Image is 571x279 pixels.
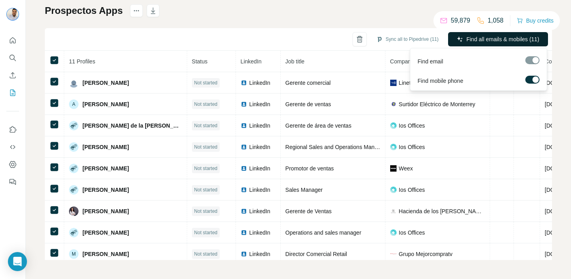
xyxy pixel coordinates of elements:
[6,157,19,172] button: Dashboard
[285,144,386,150] span: Regional Sales and Operations Manager
[285,187,323,193] span: Sales Manager
[241,122,247,129] img: LinkedIn logo
[285,101,331,107] span: Gerente de ventas
[241,58,262,65] span: LinkedIn
[399,143,425,151] span: Ios Offices
[192,58,208,65] span: Status
[69,249,79,259] div: M
[194,143,218,151] span: Not started
[488,16,504,25] p: 1,058
[194,186,218,193] span: Not started
[399,229,425,237] span: Ios Offices
[390,122,397,129] img: company-logo
[285,229,361,236] span: Operations and sales manager
[6,68,19,82] button: Enrich CSV
[399,79,485,87] span: Linetelc Distribuidor Autorizado Telcel
[390,80,397,86] img: company-logo
[194,79,218,86] span: Not started
[69,121,79,130] img: Avatar
[285,208,332,214] span: Gerente de Ventas
[82,207,129,215] span: [PERSON_NAME]
[418,57,443,65] span: Find email
[285,251,347,257] span: Director Comercial Retail
[82,100,129,108] span: [PERSON_NAME]
[285,122,352,129] span: Gerente de área de ventas
[69,164,79,173] img: Avatar
[6,8,19,21] img: Avatar
[241,101,247,107] img: LinkedIn logo
[399,164,413,172] span: Weex
[390,58,414,65] span: Company
[8,252,27,271] div: Open Intercom Messenger
[241,165,247,172] img: LinkedIn logo
[241,80,247,86] img: LinkedIn logo
[285,80,331,86] span: Gerente comercial
[69,185,79,195] img: Avatar
[249,229,270,237] span: LinkedIn
[82,143,129,151] span: [PERSON_NAME]
[194,165,218,172] span: Not started
[249,122,270,130] span: LinkedIn
[194,229,218,236] span: Not started
[249,79,270,87] span: LinkedIn
[69,206,79,216] img: Avatar
[390,165,397,172] img: company-logo
[466,35,539,43] span: Find all emails & mobiles (11)
[82,229,129,237] span: [PERSON_NAME]
[69,228,79,237] img: Avatar
[451,16,470,25] p: 59,879
[241,208,247,214] img: LinkedIn logo
[399,122,425,130] span: Ios Offices
[69,99,79,109] div: A
[517,15,554,26] button: Buy credits
[241,144,247,150] img: LinkedIn logo
[249,164,270,172] span: LinkedIn
[285,165,334,172] span: Promotor de ventas
[6,175,19,189] button: Feedback
[6,33,19,48] button: Quick start
[6,140,19,154] button: Use Surfe API
[241,251,247,257] img: LinkedIn logo
[418,77,463,85] span: Find mobile phone
[390,187,397,193] img: company-logo
[6,122,19,137] button: Use Surfe on LinkedIn
[194,122,218,129] span: Not started
[249,250,270,258] span: LinkedIn
[249,100,270,108] span: LinkedIn
[241,187,247,193] img: LinkedIn logo
[82,164,129,172] span: [PERSON_NAME]
[249,186,270,194] span: LinkedIn
[69,142,79,152] img: Avatar
[194,101,218,108] span: Not started
[82,79,129,87] span: [PERSON_NAME]
[399,250,452,258] span: Grupo Mejorcompratv
[390,229,397,236] img: company-logo
[82,250,129,258] span: [PERSON_NAME]
[194,250,218,258] span: Not started
[6,51,19,65] button: Search
[390,208,397,214] img: company-logo
[390,101,397,107] img: company-logo
[69,78,79,88] img: Avatar
[130,4,143,17] button: actions
[390,144,397,150] img: company-logo
[45,4,123,17] h1: Prospectos Apps
[82,186,129,194] span: [PERSON_NAME]
[241,229,247,236] img: LinkedIn logo
[399,186,425,194] span: Ios Offices
[249,143,270,151] span: LinkedIn
[399,207,485,215] span: Hacienda de los [PERSON_NAME]
[448,32,548,46] button: Find all emails & mobiles (11)
[6,86,19,100] button: My lists
[82,122,182,130] span: [PERSON_NAME] de la [PERSON_NAME]
[249,207,270,215] span: LinkedIn
[69,58,95,65] span: 11 Profiles
[371,33,444,45] button: Sync all to Pipedrive (11)
[399,100,475,108] span: Surtidor Eléctrico de Monterrey
[285,58,305,65] span: Job title
[390,253,397,254] img: company-logo
[194,208,218,215] span: Not started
